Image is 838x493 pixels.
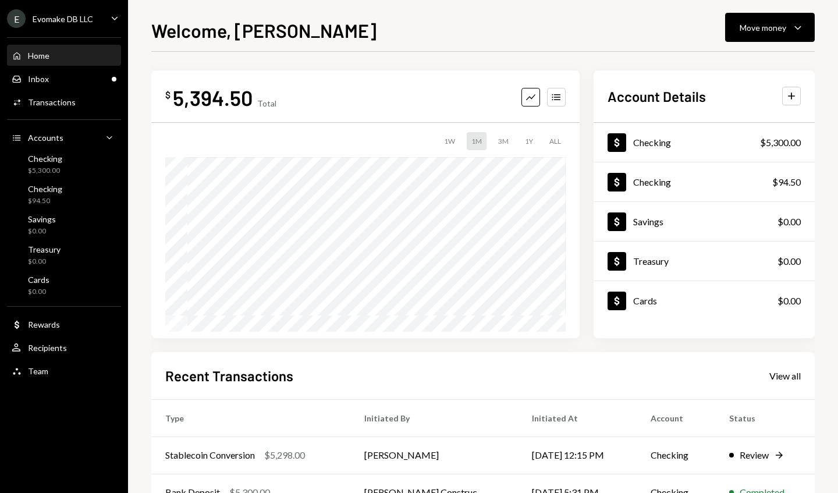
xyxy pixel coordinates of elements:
th: Status [715,399,815,437]
div: 1M [467,132,487,150]
div: Checking [633,176,671,187]
div: 1Y [520,132,538,150]
h2: Account Details [608,87,706,106]
td: [PERSON_NAME] [350,437,518,474]
a: Transactions [7,91,121,112]
td: [DATE] 12:15 PM [518,437,637,474]
div: $0.00 [777,294,801,308]
a: Recipients [7,337,121,358]
div: Home [28,51,49,61]
div: Checking [28,184,62,194]
div: Transactions [28,97,76,107]
th: Initiated At [518,399,637,437]
a: Team [7,360,121,381]
a: Treasury$0.00 [594,242,815,281]
div: Checking [633,137,671,148]
a: Checking$94.50 [594,162,815,201]
div: Evomake DB LLC [33,14,93,24]
div: Rewards [28,320,60,329]
div: 5,394.50 [173,84,253,111]
div: Treasury [633,256,669,267]
div: $0.00 [28,257,61,267]
div: Move money [740,22,786,34]
a: Inbox [7,68,121,89]
a: Home [7,45,121,66]
div: 1W [439,132,460,150]
th: Initiated By [350,399,518,437]
div: 3M [493,132,513,150]
a: Cards$0.00 [7,271,121,299]
div: Cards [28,275,49,285]
td: Checking [637,437,715,474]
th: Account [637,399,715,437]
a: Accounts [7,127,121,148]
div: $ [165,89,171,101]
a: Savings$0.00 [594,202,815,241]
div: Cards [633,295,657,306]
div: $5,298.00 [264,448,305,462]
div: Total [257,98,276,108]
div: Checking [28,154,62,164]
h2: Recent Transactions [165,366,293,385]
div: Inbox [28,74,49,84]
div: Savings [633,216,663,227]
div: $0.00 [28,226,56,236]
div: $0.00 [777,254,801,268]
a: Cards$0.00 [594,281,815,320]
div: ALL [545,132,566,150]
a: Checking$5,300.00 [7,150,121,178]
a: Savings$0.00 [7,211,121,239]
a: Treasury$0.00 [7,241,121,269]
div: View all [769,370,801,382]
button: Move money [725,13,815,42]
div: Review [740,448,769,462]
div: Accounts [28,133,63,143]
div: Savings [28,214,56,224]
h1: Welcome, [PERSON_NAME] [151,19,377,42]
div: $5,300.00 [760,136,801,150]
div: $5,300.00 [28,166,62,176]
div: $94.50 [772,175,801,189]
div: E [7,9,26,28]
div: Treasury [28,244,61,254]
a: Rewards [7,314,121,335]
div: Team [28,366,48,376]
div: $0.00 [777,215,801,229]
a: Checking$94.50 [7,180,121,208]
div: $94.50 [28,196,62,206]
th: Type [151,399,350,437]
div: Recipients [28,343,67,353]
a: Checking$5,300.00 [594,123,815,162]
a: View all [769,369,801,382]
div: $0.00 [28,287,49,297]
div: Stablecoin Conversion [165,448,255,462]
